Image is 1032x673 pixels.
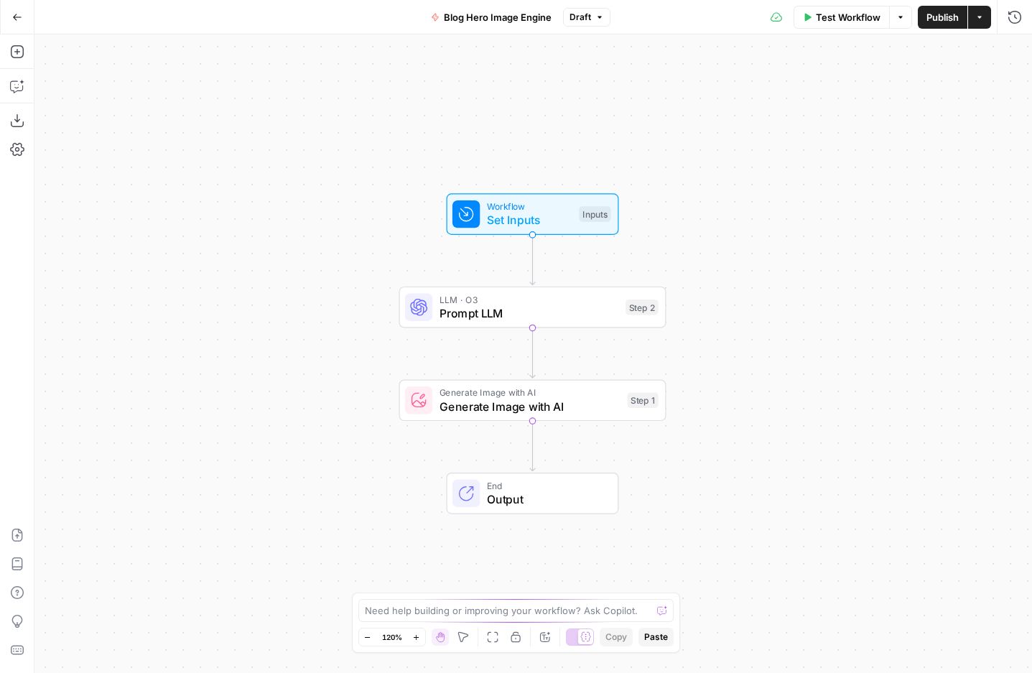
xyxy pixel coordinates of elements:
[644,631,668,644] span: Paste
[382,631,402,643] span: 120%
[399,287,666,328] div: LLM · O3Prompt LLMStep 2
[487,200,572,213] span: Workflow
[579,206,610,222] div: Inputs
[487,491,604,508] span: Output
[422,6,560,29] button: Blog Hero Image Engine
[440,292,619,306] span: LLM · O3
[638,628,674,646] button: Paste
[399,473,666,514] div: EndOutput
[626,300,659,315] div: Step 2
[440,386,620,399] span: Generate Image with AI
[563,8,610,27] button: Draft
[530,421,535,471] g: Edge from step_1 to end
[399,380,666,422] div: Generate Image with AIGenerate Image with AIStep 1
[487,212,572,229] span: Set Inputs
[440,398,620,415] span: Generate Image with AI
[794,6,889,29] button: Test Workflow
[530,328,535,379] g: Edge from step_2 to step_1
[530,235,535,285] g: Edge from start to step_2
[816,10,880,24] span: Test Workflow
[605,631,627,644] span: Copy
[600,628,633,646] button: Copy
[487,479,604,493] span: End
[444,10,552,24] span: Blog Hero Image Engine
[926,10,959,24] span: Publish
[628,393,659,409] div: Step 1
[399,193,666,235] div: WorkflowSet InputsInputs
[570,11,591,24] span: Draft
[918,6,967,29] button: Publish
[440,305,619,322] span: Prompt LLM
